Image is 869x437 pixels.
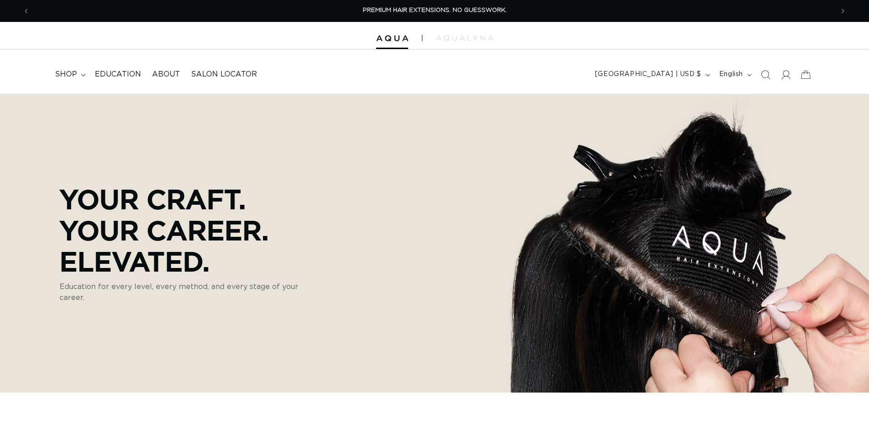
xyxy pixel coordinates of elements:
span: Education [95,70,141,79]
a: About [147,64,186,85]
button: Next announcement [833,2,853,20]
button: Previous announcement [16,2,36,20]
span: About [152,70,180,79]
summary: Search [755,65,776,85]
summary: shop [49,64,89,85]
span: English [719,70,743,79]
button: English [714,66,755,83]
span: [GEOGRAPHIC_DATA] | USD $ [595,70,701,79]
span: PREMIUM HAIR EXTENSIONS. NO GUESSWORK. [363,7,507,13]
span: Salon Locator [191,70,257,79]
p: Your Craft. Your Career. Elevated. [60,183,321,277]
img: aqualyna.com [436,35,493,41]
span: shop [55,70,77,79]
img: Aqua Hair Extensions [376,35,408,42]
p: Education for every level, every method, and every stage of your career. [60,281,321,303]
a: Education [89,64,147,85]
button: [GEOGRAPHIC_DATA] | USD $ [590,66,714,83]
a: Salon Locator [186,64,262,85]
